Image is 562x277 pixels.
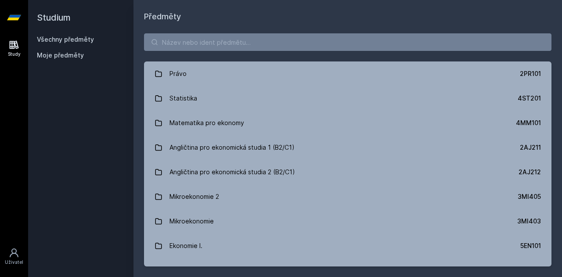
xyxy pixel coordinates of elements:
[518,94,541,103] div: 4ST201
[144,135,551,160] a: Angličtina pro ekonomická studia 1 (B2/C1) 2AJ211
[169,163,295,181] div: Angličtina pro ekonomická studia 2 (B2/C1)
[144,111,551,135] a: Matematika pro ekonomy 4MM101
[169,114,244,132] div: Matematika pro ekonomy
[144,86,551,111] a: Statistika 4ST201
[169,212,214,230] div: Mikroekonomie
[169,237,202,255] div: Ekonomie I.
[169,65,187,83] div: Právo
[169,90,197,107] div: Statistika
[521,266,541,275] div: 2AJ111
[144,11,551,23] h1: Předměty
[519,168,541,176] div: 2AJ212
[520,69,541,78] div: 2PR101
[144,209,551,234] a: Mikroekonomie 3MI403
[520,241,541,250] div: 5EN101
[8,51,21,58] div: Study
[169,139,295,156] div: Angličtina pro ekonomická studia 1 (B2/C1)
[520,143,541,152] div: 2AJ211
[2,35,26,62] a: Study
[37,51,84,60] span: Moje předměty
[144,160,551,184] a: Angličtina pro ekonomická studia 2 (B2/C1) 2AJ212
[144,33,551,51] input: Název nebo ident předmětu…
[144,234,551,258] a: Ekonomie I. 5EN101
[144,61,551,86] a: Právo 2PR101
[5,259,23,266] div: Uživatel
[518,192,541,201] div: 3MI405
[169,188,219,205] div: Mikroekonomie 2
[516,119,541,127] div: 4MM101
[517,217,541,226] div: 3MI403
[37,36,94,43] a: Všechny předměty
[144,184,551,209] a: Mikroekonomie 2 3MI405
[2,243,26,270] a: Uživatel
